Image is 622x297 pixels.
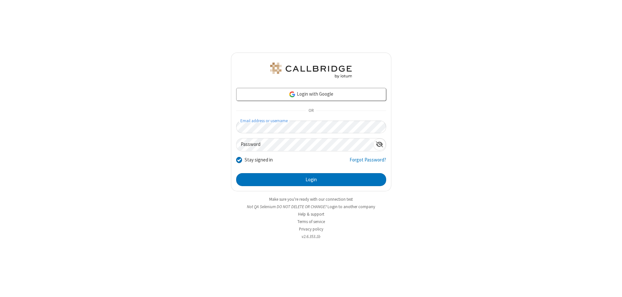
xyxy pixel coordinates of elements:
button: Login to another company [328,204,375,210]
a: Forgot Password? [350,156,386,169]
div: Show password [373,138,386,150]
input: Email address or username [236,121,386,133]
a: Privacy policy [299,226,323,232]
li: Not QA Selenium DO NOT DELETE OR CHANGE? [231,204,391,210]
a: Login with Google [236,88,386,101]
a: Terms of service [297,219,325,224]
img: google-icon.png [289,91,296,98]
li: v2.6.353.1b [231,233,391,240]
label: Stay signed in [245,156,273,164]
input: Password [236,138,373,151]
button: Login [236,173,386,186]
a: Help & support [298,211,324,217]
img: QA Selenium DO NOT DELETE OR CHANGE [269,63,353,78]
span: OR [306,106,316,115]
a: Make sure you're ready with our connection test [269,196,353,202]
